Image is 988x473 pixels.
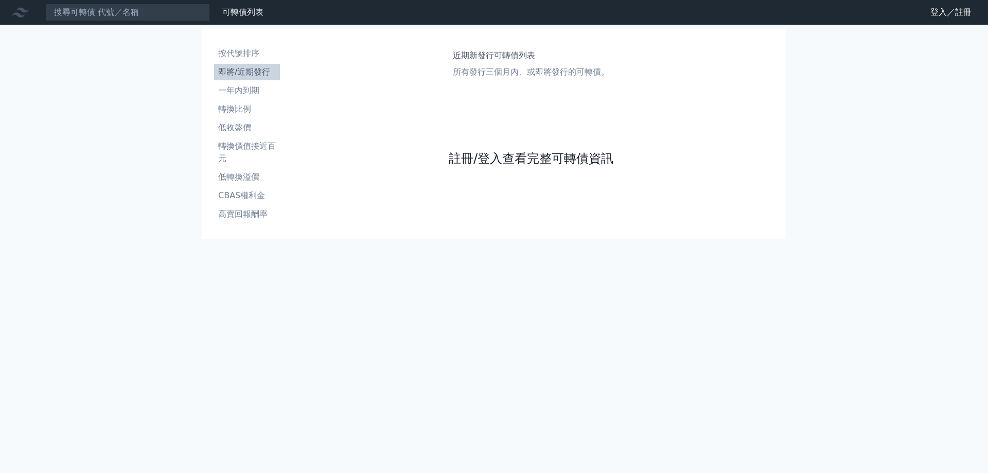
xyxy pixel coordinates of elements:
[922,4,980,21] a: 登入／註冊
[214,206,280,222] a: 高賣回報酬率
[214,189,280,202] li: CBAS權利金
[214,101,280,117] a: 轉換比例
[222,7,263,17] a: 可轉債列表
[214,138,280,167] a: 轉換價值接近百元
[214,45,280,62] a: 按代號排序
[214,64,280,80] a: 即將/近期發行
[214,47,280,60] li: 按代號排序
[214,140,280,165] li: 轉換價值接近百元
[449,150,613,167] a: 註冊/登入查看完整可轉債資訊
[453,49,609,62] h1: 近期新發行可轉債列表
[214,187,280,204] a: CBAS權利金
[214,171,280,183] li: 低轉換溢價
[214,84,280,97] li: 一年內到期
[214,208,280,220] li: 高賣回報酬率
[214,119,280,136] a: 低收盤價
[214,169,280,185] a: 低轉換溢價
[214,82,280,99] a: 一年內到期
[214,103,280,115] li: 轉換比例
[45,4,210,21] input: 搜尋可轉債 代號／名稱
[453,66,609,78] p: 所有發行三個月內、或即將發行的可轉債。
[214,121,280,134] li: 低收盤價
[214,66,280,78] li: 即將/近期發行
